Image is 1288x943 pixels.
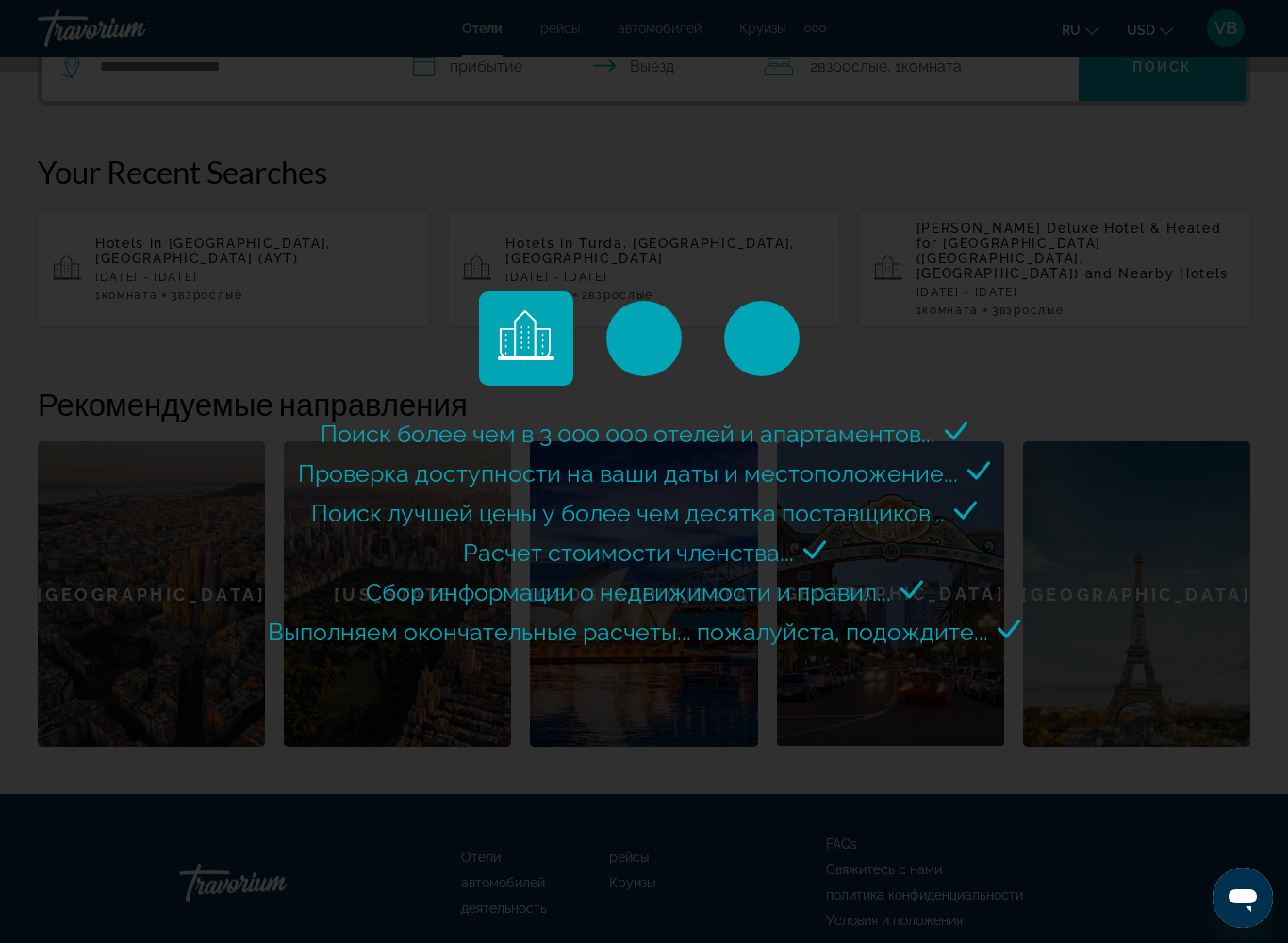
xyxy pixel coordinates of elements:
[311,499,945,527] span: Поиск лучшей цены у более чем десятка поставщиков...
[321,420,935,448] span: Поиск более чем в 3 000 000 отелей и апартаментов...
[1213,868,1273,928] iframe: Кнопка запуска окна обмена сообщениями
[366,578,891,606] span: Сбор информации о недвижимости и правил...
[298,459,958,488] span: Проверка доступности на ваши даты и местоположение...
[463,538,794,567] span: Расчет стоимости членства...
[268,618,988,646] span: Выполняем окончательные расчеты... пожалуйста, подождите...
